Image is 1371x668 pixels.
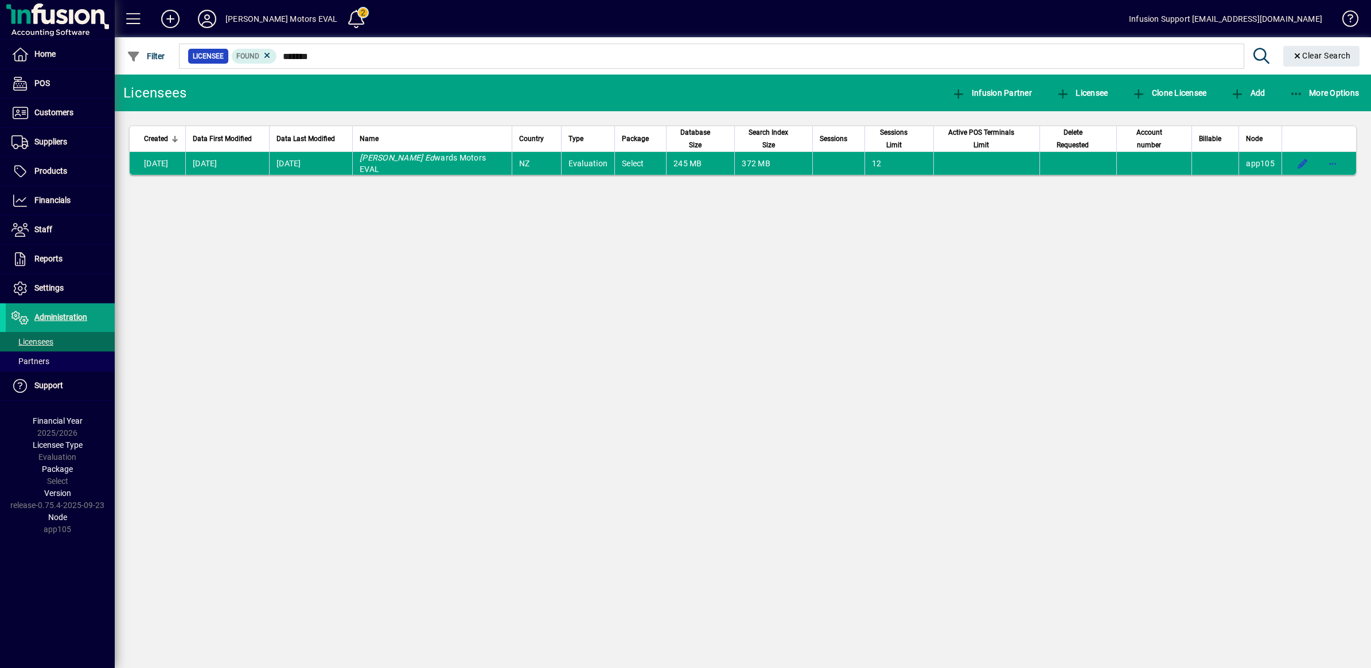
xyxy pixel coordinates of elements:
[11,357,49,366] span: Partners
[269,152,352,175] td: [DATE]
[130,152,185,175] td: [DATE]
[952,88,1032,97] span: Infusion Partner
[6,69,115,98] a: POS
[1246,132,1263,145] span: Node
[189,9,225,29] button: Profile
[1129,83,1209,103] button: Clone Licensee
[568,132,608,145] div: Type
[622,132,659,145] div: Package
[1129,10,1322,28] div: Infusion Support [EMAIL_ADDRESS][DOMAIN_NAME]
[1124,126,1185,151] div: Account number
[872,126,926,151] div: Sessions Limit
[1246,159,1275,168] span: app105.prod.infusionbusinesssoftware.com
[941,126,1033,151] div: Active POS Terminals Limit
[6,99,115,127] a: Customers
[6,128,115,157] a: Suppliers
[34,108,73,117] span: Customers
[6,186,115,215] a: Financials
[33,416,83,425] span: Financial Year
[34,49,56,58] span: Home
[742,126,805,151] div: Search Index Size
[519,132,544,145] span: Country
[144,132,178,145] div: Created
[941,126,1022,151] span: Active POS Terminals Limit
[1199,132,1232,145] div: Billable
[6,351,115,371] a: Partners
[820,132,858,145] div: Sessions
[236,52,259,60] span: Found
[124,46,168,67] button: Filter
[614,152,666,175] td: Select
[193,132,262,145] div: Data First Modified
[34,137,67,146] span: Suppliers
[1283,46,1360,67] button: Clear
[276,132,345,145] div: Data Last Modified
[820,132,847,145] span: Sessions
[568,132,583,145] span: Type
[1047,126,1099,151] span: Delete Requested
[6,274,115,303] a: Settings
[42,464,73,474] span: Package
[123,84,186,102] div: Licensees
[1132,88,1206,97] span: Clone Licensee
[34,381,63,390] span: Support
[11,337,53,346] span: Licensees
[1287,83,1362,103] button: More Options
[6,157,115,186] a: Products
[360,132,379,145] span: Name
[949,83,1035,103] button: Infusion Partner
[34,283,64,292] span: Settings
[1290,88,1360,97] span: More Options
[425,153,435,162] em: Ed
[742,126,794,151] span: Search Index Size
[193,132,252,145] span: Data First Modified
[1294,154,1312,173] button: Edit
[512,152,561,175] td: NZ
[34,79,50,88] span: POS
[622,132,649,145] span: Package
[185,152,269,175] td: [DATE]
[144,132,168,145] span: Created
[1323,154,1342,173] button: More options
[360,153,423,162] em: [PERSON_NAME]
[1334,2,1357,40] a: Knowledge Base
[6,40,115,69] a: Home
[1124,126,1175,151] span: Account number
[666,152,734,175] td: 245 MB
[34,225,52,234] span: Staff
[1056,88,1108,97] span: Licensee
[127,52,165,61] span: Filter
[193,50,224,62] span: Licensee
[6,372,115,400] a: Support
[1228,83,1268,103] button: Add
[6,245,115,274] a: Reports
[872,126,916,151] span: Sessions Limit
[225,10,337,28] div: [PERSON_NAME] Motors EVAL
[1199,132,1221,145] span: Billable
[6,332,115,351] a: Licensees
[360,153,486,174] span: wards Motors EVAL
[1292,51,1351,60] span: Clear Search
[48,513,67,522] span: Node
[276,132,335,145] span: Data Last Modified
[360,132,505,145] div: Name
[232,49,277,64] mat-chip: Found Status: Found
[34,166,67,175] span: Products
[864,152,933,175] td: 12
[519,132,554,145] div: Country
[673,126,717,151] span: Database Size
[1230,88,1265,97] span: Add
[6,216,115,244] a: Staff
[33,440,83,450] span: Licensee Type
[152,9,189,29] button: Add
[1246,132,1275,145] div: Node
[1053,83,1111,103] button: Licensee
[673,126,727,151] div: Database Size
[34,254,63,263] span: Reports
[734,152,812,175] td: 372 MB
[34,196,71,205] span: Financials
[44,489,71,498] span: Version
[1047,126,1109,151] div: Delete Requested
[34,312,87,322] span: Administration
[561,152,615,175] td: Evaluation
